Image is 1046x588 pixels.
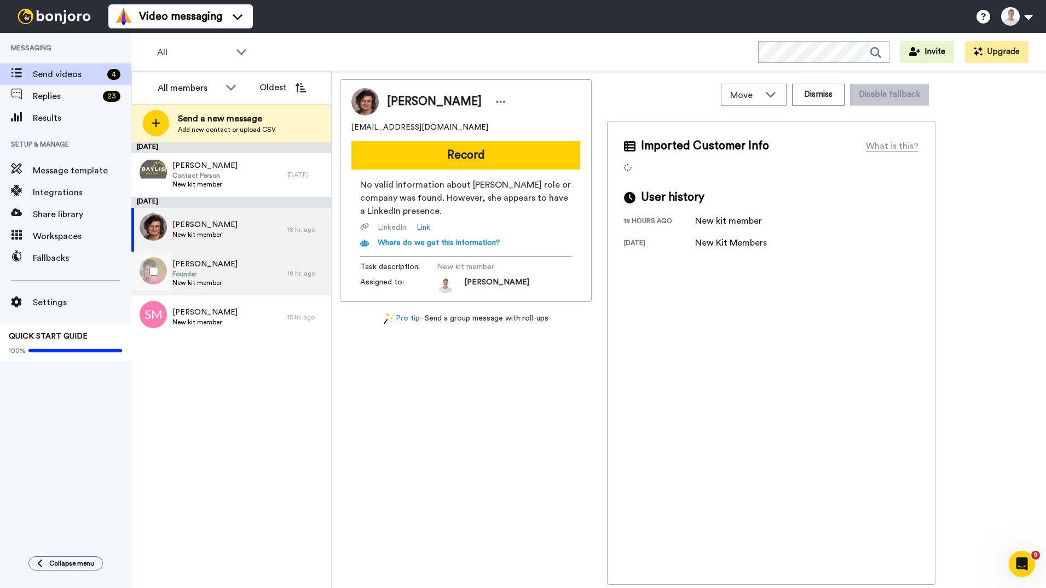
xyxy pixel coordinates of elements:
[387,94,482,110] span: [PERSON_NAME]
[730,89,760,102] span: Move
[172,160,238,171] span: [PERSON_NAME]
[287,269,326,278] div: 18 hr. ago
[131,197,331,208] div: [DATE]
[900,41,954,63] button: Invite
[33,296,131,309] span: Settings
[28,556,103,570] button: Collapse menu
[9,333,88,340] span: QUICK START GUIDE
[172,307,238,318] span: [PERSON_NAME]
[965,41,1028,63] button: Upgrade
[140,213,167,241] img: 3c8baac3-646a-4612-b30a-d9c3cbb14173.jpg
[695,214,762,228] div: New kit member
[792,84,845,106] button: Dismiss
[107,69,120,80] div: 4
[850,84,929,106] button: Disable fallback
[695,236,767,249] div: New Kit Members
[131,142,331,153] div: [DATE]
[13,9,95,24] img: bj-logo-header-white.svg
[464,277,529,293] span: [PERSON_NAME]
[378,222,408,233] span: LinkedIn :
[866,139,918,153] div: What is this?
[360,261,437,272] span: Task description :
[33,230,131,243] span: Workspaces
[624,217,695,228] div: 18 hours ago
[178,112,276,125] span: Send a new message
[1031,551,1040,560] span: 9
[157,46,230,59] span: All
[641,189,704,206] span: User history
[340,313,592,324] div: - Send a group message with roll-ups
[140,159,167,186] img: 9ce18cc8-f4d0-4c5c-bd03-8de9f56a83ac.jpg
[351,141,580,170] button: Record
[624,238,695,249] div: [DATE]
[33,164,131,177] span: Message template
[172,278,238,287] span: New kit member
[351,88,379,115] img: Image of Loretta Ann sharp
[9,346,26,355] span: 100%
[351,122,488,133] span: [EMAIL_ADDRESS][DOMAIN_NAME]
[287,313,326,322] div: 15 hr. ago
[172,270,238,278] span: Founder
[384,313,394,324] img: magic-wand.svg
[641,138,769,154] span: Imported Customer Info
[33,68,103,81] span: Send videos
[49,559,94,568] span: Collapse menu
[172,230,238,239] span: New kit member
[172,180,238,189] span: New kit member
[33,186,131,199] span: Integrations
[251,77,314,98] button: Oldest
[360,277,437,293] span: Assigned to:
[378,239,500,247] span: Where do we get this information?
[437,261,541,272] span: New kit member
[417,222,430,233] a: Link
[172,318,238,327] span: New kit member
[115,8,132,25] img: vm-color.svg
[172,171,238,180] span: Contact Person
[172,259,238,270] span: [PERSON_NAME]
[178,125,276,134] span: Add new contact or upload CSV
[33,90,99,103] span: Replies
[172,219,238,230] span: [PERSON_NAME]
[33,112,131,125] span: Results
[384,313,420,324] a: Pro tip
[1009,551,1035,577] iframe: Intercom live chat
[287,225,326,234] div: 18 hr. ago
[437,277,453,293] img: a4786d0f-e1fa-4571-b6b5-e90ebcaf0e89-1725441774.jpg
[33,252,131,265] span: Fallbacks
[158,81,220,95] div: All members
[139,9,222,24] span: Video messaging
[33,208,131,221] span: Share library
[103,91,120,102] div: 23
[140,301,167,328] img: sm.png
[287,171,326,179] div: [DATE]
[360,178,571,218] span: No valid information about [PERSON_NAME] role or company was found. However, she appears to have ...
